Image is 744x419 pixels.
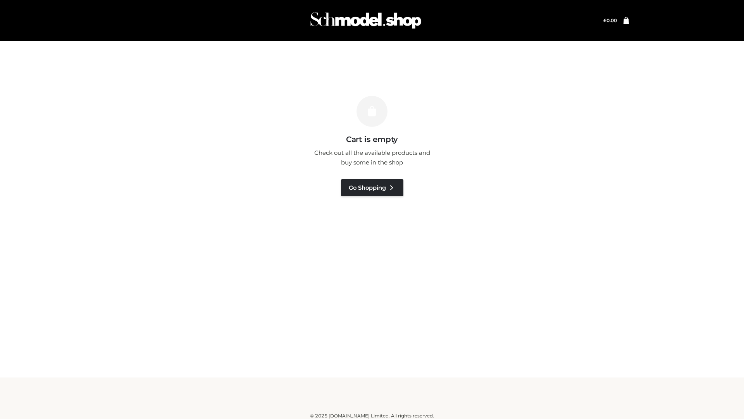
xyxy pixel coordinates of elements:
[603,17,617,23] bdi: 0.00
[310,148,434,168] p: Check out all the available products and buy some in the shop
[133,135,611,144] h3: Cart is empty
[341,179,403,196] a: Go Shopping
[603,17,606,23] span: £
[603,17,617,23] a: £0.00
[308,5,424,36] img: Schmodel Admin 964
